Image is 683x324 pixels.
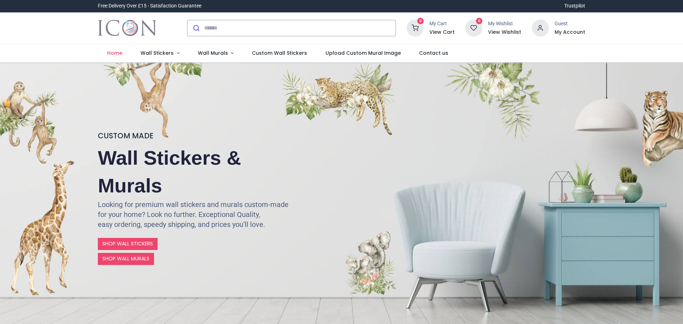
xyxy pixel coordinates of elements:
[417,18,424,25] sup: 0
[488,20,521,27] div: My Wishlist
[325,49,401,57] span: Upload Custom Mural Image
[98,18,157,38] img: Icon Wall Stickers
[476,18,483,25] sup: 0
[564,2,585,10] a: Trustpilot
[98,253,154,265] a: SHOP WALL MURALS
[98,144,295,200] h2: Wall Stickers & Murals
[252,49,307,57] span: Custom Wall Stickers
[407,25,424,30] a: 0
[98,2,201,10] div: Free Delivery Over £15 - Satisfaction Guarantee
[98,238,158,250] a: SHOP WALL STICKERS
[131,44,189,63] a: Wall Stickers
[189,44,243,63] a: Wall Murals
[488,29,521,36] a: View Wishlist
[98,18,157,38] a: Logo of Icon Wall Stickers
[429,29,455,36] a: View Cart
[107,49,122,57] span: Home
[419,49,448,57] span: Contact us
[187,20,204,36] button: Submit
[98,131,295,141] h4: CUSTOM MADE
[555,20,585,27] div: Guest
[141,49,174,57] span: Wall Stickers
[429,20,455,27] div: My Cart
[198,49,228,57] span: Wall Murals
[98,200,288,229] font: Looking for premium wall stickers and murals custom-made for your home? Look no further. Exceptio...
[555,29,585,36] a: My Account
[465,25,482,30] a: 0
